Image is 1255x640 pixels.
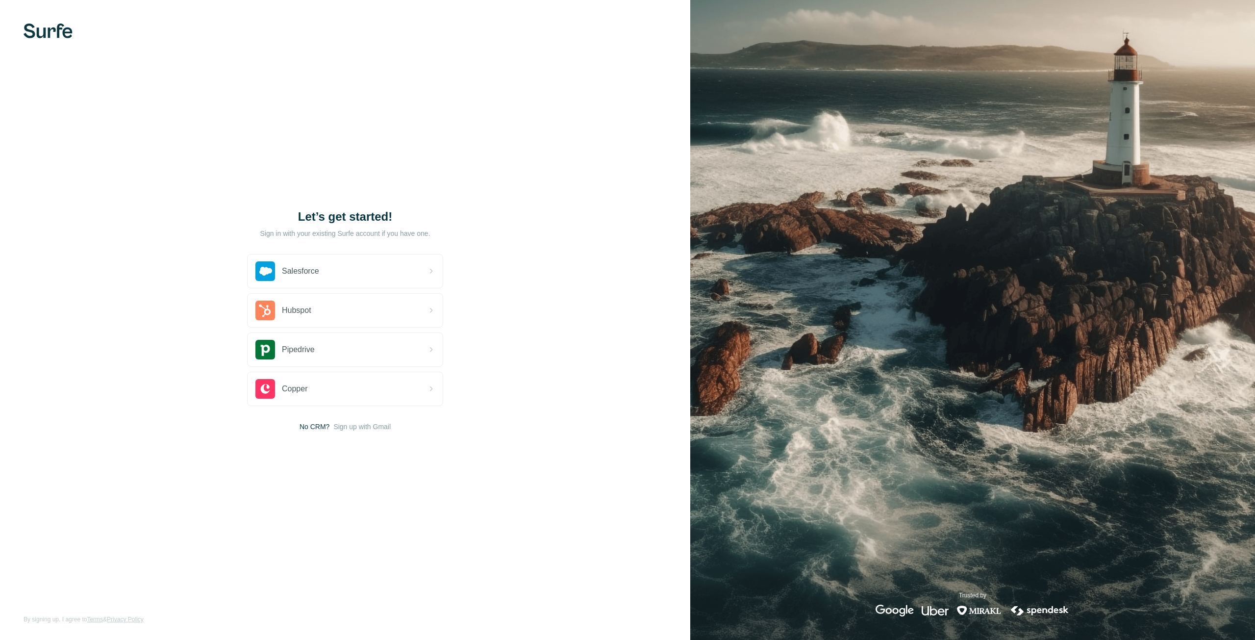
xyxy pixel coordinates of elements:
[107,616,144,623] a: Privacy Policy
[922,605,949,616] img: uber's logo
[260,229,430,238] p: Sign in with your existing Surfe account if you have one.
[24,24,73,38] img: Surfe's logo
[255,340,275,359] img: pipedrive's logo
[1009,605,1070,616] img: spendesk's logo
[255,301,275,320] img: hubspot's logo
[282,344,315,356] span: Pipedrive
[956,605,1002,616] img: mirakl's logo
[300,422,329,432] span: No CRM?
[255,261,275,281] img: salesforce's logo
[959,591,986,600] p: Trusted by
[87,616,103,623] a: Terms
[333,422,391,432] button: Sign up with Gmail
[247,209,443,225] h1: Let’s get started!
[876,605,914,616] img: google's logo
[282,265,319,277] span: Salesforce
[282,305,311,316] span: Hubspot
[255,379,275,399] img: copper's logo
[24,615,144,624] span: By signing up, I agree to &
[282,383,307,395] span: Copper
